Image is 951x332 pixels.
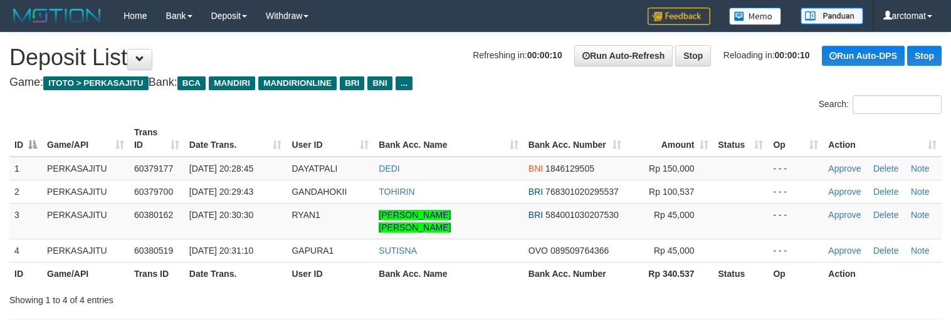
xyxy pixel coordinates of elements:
[828,210,861,220] a: Approve
[768,203,823,239] td: - - -
[134,187,173,197] span: 60379700
[911,210,930,220] a: Note
[9,121,42,157] th: ID: activate to sort column descending
[9,45,942,70] h1: Deposit List
[129,121,184,157] th: Trans ID: activate to sort column ascending
[723,50,810,60] span: Reloading in:
[42,239,129,262] td: PERKASAJITU
[828,187,861,197] a: Approve
[42,121,129,157] th: Game/API: activate to sort column ascending
[9,239,42,262] td: 4
[134,246,173,256] span: 60380519
[134,210,173,220] span: 60380162
[9,6,105,25] img: MOTION_logo.png
[528,163,543,174] span: BNI
[292,210,320,220] span: RYAN1
[374,262,523,285] th: Bank Acc. Name
[574,45,673,66] a: Run Auto-Refresh
[528,210,543,220] span: BRI
[473,50,562,60] span: Refreshing in:
[649,187,694,197] span: Rp 100,537
[42,157,129,180] td: PERKASAJITU
[873,246,898,256] a: Delete
[626,121,713,157] th: Amount: activate to sort column ascending
[9,203,42,239] td: 3
[545,187,619,197] span: Copy 768301020295537 to clipboard
[379,187,414,197] a: TOHIRIN
[189,187,253,197] span: [DATE] 20:29:43
[523,262,626,285] th: Bank Acc. Number
[129,262,184,285] th: Trans ID
[768,239,823,262] td: - - -
[626,262,713,285] th: Rp 340.537
[379,163,399,174] a: DEDI
[713,262,769,285] th: Status
[654,210,695,220] span: Rp 45,000
[189,246,253,256] span: [DATE] 20:31:10
[729,8,782,25] img: Button%20Memo.svg
[713,121,769,157] th: Status: activate to sort column ascending
[550,246,609,256] span: Copy 089509764366 to clipboard
[819,95,942,114] label: Search:
[209,76,255,90] span: MANDIRI
[768,180,823,203] td: - - -
[340,76,364,90] span: BRI
[292,187,347,197] span: GANDAHOKII
[292,246,334,256] span: GAPURA1
[775,50,810,60] strong: 00:00:10
[911,246,930,256] a: Note
[528,187,543,197] span: BRI
[873,210,898,220] a: Delete
[649,163,694,174] span: Rp 150,000
[822,46,905,66] a: Run Auto-DPS
[258,76,337,90] span: MANDIRIONLINE
[184,262,287,285] th: Date Trans.
[177,76,206,90] span: BCA
[189,163,253,174] span: [DATE] 20:28:45
[523,121,626,157] th: Bank Acc. Number: activate to sort column ascending
[648,8,710,25] img: Feedback.jpg
[9,262,42,285] th: ID
[911,163,930,174] a: Note
[374,121,523,157] th: Bank Acc. Name: activate to sort column ascending
[9,157,42,180] td: 1
[853,95,942,114] input: Search:
[379,210,451,232] a: [PERSON_NAME] [PERSON_NAME]
[527,50,562,60] strong: 00:00:10
[801,8,863,24] img: panduan.png
[9,180,42,203] td: 2
[134,163,173,174] span: 60379177
[907,46,942,66] a: Stop
[768,262,823,285] th: Op
[42,203,129,239] td: PERKASAJITU
[528,246,548,256] span: OVO
[184,121,287,157] th: Date Trans.: activate to sort column ascending
[286,121,374,157] th: User ID: activate to sort column ascending
[828,246,861,256] a: Approve
[828,163,861,174] a: Approve
[823,262,942,285] th: Action
[823,121,942,157] th: Action: activate to sort column ascending
[379,246,417,256] a: SUTISNA
[654,246,695,256] span: Rp 45,000
[43,76,149,90] span: ITOTO > PERKASAJITU
[911,187,930,197] a: Note
[873,163,898,174] a: Delete
[42,180,129,203] td: PERKASAJITU
[9,289,387,306] div: Showing 1 to 4 of 4 entries
[367,76,392,90] span: BNI
[9,76,942,89] h4: Game: Bank:
[189,210,253,220] span: [DATE] 20:30:30
[292,163,337,174] span: DAYATPALI
[768,157,823,180] td: - - -
[873,187,898,197] a: Delete
[675,45,711,66] a: Stop
[545,163,594,174] span: Copy 1846129505 to clipboard
[768,121,823,157] th: Op: activate to sort column ascending
[396,76,412,90] span: ...
[545,210,619,220] span: Copy 584001030207530 to clipboard
[42,262,129,285] th: Game/API
[286,262,374,285] th: User ID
